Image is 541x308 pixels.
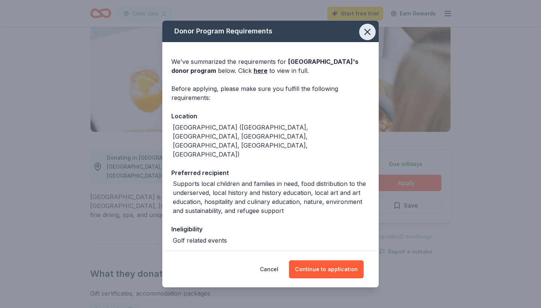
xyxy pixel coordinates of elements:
[260,260,278,278] button: Cancel
[162,21,379,42] div: Donor Program Requirements
[254,66,267,75] a: here
[171,168,370,178] div: Preferred recipient
[171,224,370,234] div: Ineligibility
[173,179,370,215] div: Supports local children and families in need, food distribution to the underserved, local history...
[289,260,364,278] button: Continue to application
[171,84,370,102] div: Before applying, please make sure you fulfill the following requirements:
[171,57,370,75] div: We've summarized the requirements for below. Click to view in full.
[173,123,370,159] div: [GEOGRAPHIC_DATA] ([GEOGRAPHIC_DATA], [GEOGRAPHIC_DATA], [GEOGRAPHIC_DATA], [GEOGRAPHIC_DATA], [G...
[173,236,227,245] div: Golf related events
[171,111,370,121] div: Location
